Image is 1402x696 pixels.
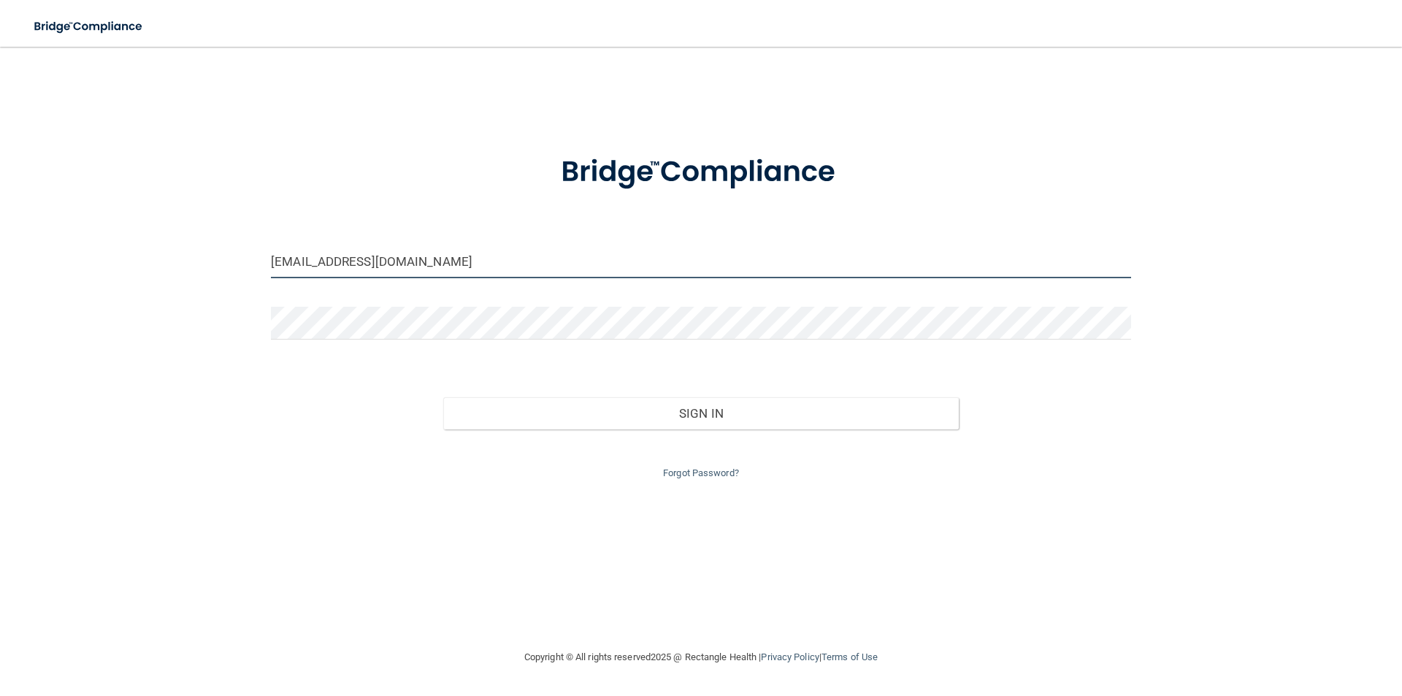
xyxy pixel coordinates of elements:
[821,651,878,662] a: Terms of Use
[271,245,1131,278] input: Email
[22,12,156,42] img: bridge_compliance_login_screen.278c3ca4.svg
[531,134,871,210] img: bridge_compliance_login_screen.278c3ca4.svg
[434,634,968,681] div: Copyright © All rights reserved 2025 @ Rectangle Health | |
[443,397,959,429] button: Sign In
[761,651,819,662] a: Privacy Policy
[663,467,739,478] a: Forgot Password?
